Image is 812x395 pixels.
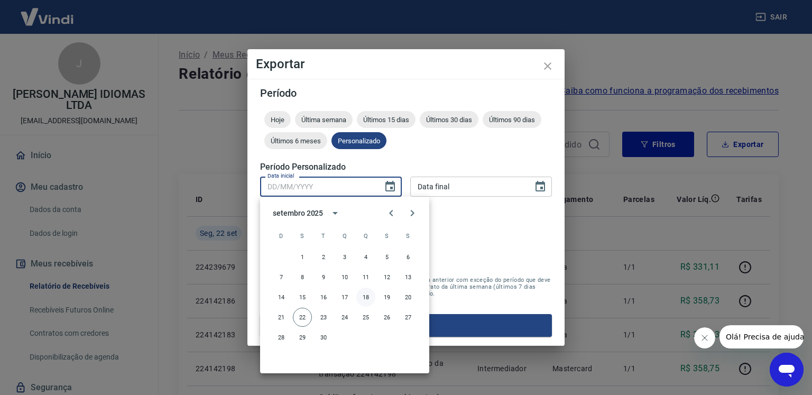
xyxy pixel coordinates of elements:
span: terça-feira [314,225,333,246]
span: Últimos 6 meses [264,137,327,145]
h5: Período Personalizado [260,162,552,172]
button: 2 [314,247,333,267]
button: 24 [335,308,354,327]
iframe: Fechar mensagem [694,327,715,348]
label: Data inicial [267,172,294,180]
button: 20 [399,288,418,307]
button: 25 [356,308,375,327]
button: 12 [377,268,396,287]
button: 29 [293,328,312,347]
div: Últimos 6 meses [264,132,327,149]
span: quarta-feira [335,225,354,246]
button: 19 [377,288,396,307]
button: 18 [356,288,375,307]
span: Últimos 15 dias [357,116,416,124]
button: 15 [293,288,312,307]
button: 4 [356,247,375,267]
div: Últimos 30 dias [420,111,478,128]
span: domingo [272,225,291,246]
span: Olá! Precisa de ajuda? [6,7,89,16]
button: 27 [399,308,418,327]
button: 1 [293,247,312,267]
iframe: Mensagem da empresa [719,325,804,348]
button: 3 [335,247,354,267]
button: close [535,53,560,79]
button: 17 [335,288,354,307]
span: segunda-feira [293,225,312,246]
span: sábado [399,225,418,246]
input: DD/MM/YYYY [260,177,375,196]
button: 22 [293,308,312,327]
button: 14 [272,288,291,307]
div: Últimos 15 dias [357,111,416,128]
button: Choose date [530,176,551,197]
button: 16 [314,288,333,307]
div: Últimos 90 dias [483,111,541,128]
div: Personalizado [331,132,386,149]
button: 21 [272,308,291,327]
input: DD/MM/YYYY [410,177,525,196]
button: 10 [335,268,354,287]
button: 11 [356,268,375,287]
button: 8 [293,268,312,287]
button: 13 [399,268,418,287]
span: Hoje [264,116,291,124]
button: calendar view is open, switch to year view [326,204,344,222]
iframe: Botão para abrir a janela de mensagens [770,353,804,387]
h4: Exportar [256,58,556,70]
span: sexta-feira [377,225,396,246]
button: 9 [314,268,333,287]
button: 7 [272,268,291,287]
button: 26 [377,308,396,327]
button: Previous month [381,203,402,224]
button: 6 [399,247,418,267]
button: 23 [314,308,333,327]
button: Choose date [380,176,401,197]
button: 30 [314,328,333,347]
div: Hoje [264,111,291,128]
span: Últimos 90 dias [483,116,541,124]
h5: Período [260,88,552,98]
span: Últimos 30 dias [420,116,478,124]
button: Next month [402,203,423,224]
button: 28 [272,328,291,347]
div: setembro 2025 [273,208,323,219]
span: Última semana [295,116,353,124]
span: quinta-feira [356,225,375,246]
div: Última semana [295,111,353,128]
span: Personalizado [331,137,386,145]
button: 5 [377,247,396,267]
